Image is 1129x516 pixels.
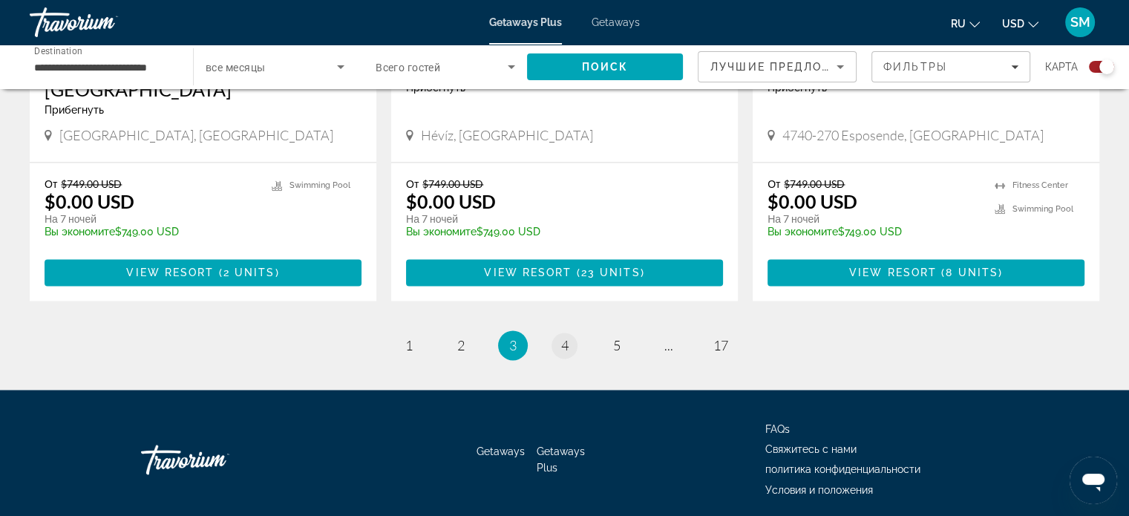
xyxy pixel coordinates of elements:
a: Go Home [141,437,289,482]
span: $749.00 USD [784,177,845,190]
nav: Pagination [30,330,1099,360]
a: Getaways Plus [489,16,562,28]
span: Поиск [582,61,629,73]
button: Search [527,53,683,80]
span: [GEOGRAPHIC_DATA], [GEOGRAPHIC_DATA] [59,127,333,143]
a: политика конфиденциальности [765,463,920,475]
button: View Resort(23 units) [406,259,723,286]
span: От [45,177,57,190]
span: ( ) [572,267,644,278]
mat-select: Sort by [710,58,844,76]
span: View Resort [849,267,937,278]
span: Прибегнуть [45,104,104,116]
span: View Resort [126,267,214,278]
span: 2 [457,337,465,353]
span: Вы экономите [406,226,477,238]
span: карта [1045,56,1078,77]
a: Свяжитесь с нами [765,443,857,455]
span: все месяцы [206,62,265,74]
span: Hévíz, [GEOGRAPHIC_DATA] [421,127,593,143]
p: $0.00 USD [45,190,134,212]
span: Destination [34,45,82,56]
span: Всего гостей [376,62,440,74]
button: View Resort(2 units) [45,259,361,286]
span: 4 [561,337,569,353]
iframe: Кнопка запуска окна обмена сообщениями [1070,457,1117,504]
button: Filters [871,51,1030,82]
p: На 7 ночей [45,212,257,226]
span: 8 units [946,267,998,278]
span: USD [1002,18,1024,30]
a: Getaways [477,445,525,457]
a: Travorium [30,3,178,42]
p: На 7 ночей [768,212,980,226]
span: 4740-270 Esposende, [GEOGRAPHIC_DATA] [782,127,1044,143]
span: 2 units [223,267,275,278]
span: View Resort [484,267,572,278]
span: 5 [613,337,621,353]
a: Getaways Plus [537,445,585,474]
span: Вы экономите [768,226,838,238]
span: $749.00 USD [61,177,122,190]
p: $749.00 USD [45,226,257,238]
span: SM [1070,15,1090,30]
button: User Menu [1061,7,1099,38]
span: $749.00 USD [422,177,483,190]
p: На 7 ночей [406,212,708,226]
span: ( ) [215,267,280,278]
button: Change currency [1002,13,1038,34]
span: Вы экономите [45,226,115,238]
a: FAQs [765,423,790,435]
p: $0.00 USD [406,190,496,212]
span: 23 units [581,267,641,278]
span: Swimming Pool [289,180,350,190]
span: 3 [509,337,517,353]
input: Select destination [34,59,174,76]
a: Getaways [592,16,640,28]
span: 17 [713,337,728,353]
span: Fitness Center [1012,180,1068,190]
p: $749.00 USD [406,226,708,238]
span: Фильтры [883,61,947,73]
span: От [406,177,419,190]
a: Условия и положения [765,483,873,495]
span: ( ) [937,267,1003,278]
span: ... [664,337,673,353]
span: 1 [405,337,413,353]
p: $749.00 USD [768,226,980,238]
span: От [768,177,780,190]
span: Лучшие предложения [710,61,868,73]
button: Change language [951,13,980,34]
p: $0.00 USD [768,190,857,212]
span: ru [951,18,966,30]
button: View Resort(8 units) [768,259,1084,286]
span: Swimming Pool [1012,204,1073,214]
